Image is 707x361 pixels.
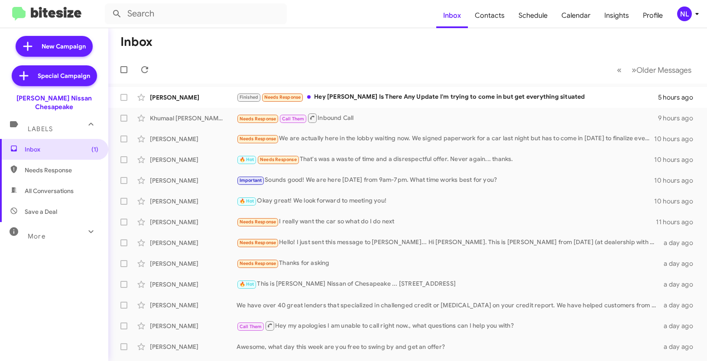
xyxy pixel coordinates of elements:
[237,175,654,185] div: Sounds good! We are here [DATE] from 9am-7pm. What time works best for you?
[25,145,98,154] span: Inbox
[237,301,661,309] div: We have over 40 great lenders that specialized in challenged credit or [MEDICAL_DATA] on your cre...
[237,196,654,206] div: Okay great! We look forward to meeting you!
[264,94,301,100] span: Needs Response
[282,116,305,122] span: Call Them
[150,197,237,206] div: [PERSON_NAME]
[612,61,627,79] button: Previous
[150,176,237,185] div: [PERSON_NAME]
[661,280,700,289] div: a day ago
[28,125,53,133] span: Labels
[670,6,697,21] button: NL
[237,134,654,144] div: We are actually here in the lobby waiting now. We signed paperwork for a car last night but has t...
[512,3,555,28] a: Schedule
[237,258,661,268] div: Thanks for asking
[42,42,86,51] span: New Campaign
[38,71,90,80] span: Special Campaign
[240,219,276,225] span: Needs Response
[240,198,254,204] span: 🔥 Hot
[91,145,98,154] span: (1)
[240,94,259,100] span: Finished
[28,232,45,240] span: More
[636,3,670,28] a: Profile
[240,136,276,142] span: Needs Response
[240,116,276,122] span: Needs Response
[237,92,658,102] div: Hey [PERSON_NAME] Is There Any Update I'm trying to come in but get everything situated
[150,259,237,268] div: [PERSON_NAME]
[260,157,297,162] span: Needs Response
[468,3,512,28] a: Contacts
[150,93,237,102] div: [PERSON_NAME]
[661,239,700,247] div: a day ago
[654,155,700,164] div: 10 hours ago
[237,342,661,351] div: Awesome, what day this week are you free to swing by and get an offer?
[237,238,661,248] div: Hello! I just sent this message to [PERSON_NAME]... Hi [PERSON_NAME]. This is [PERSON_NAME] from ...
[632,64,636,75] span: »
[656,218,700,226] div: 11 hours ago
[237,113,658,123] div: Inbound Call
[12,65,97,86] a: Special Campaign
[612,61,697,79] nav: Page navigation example
[240,157,254,162] span: 🔥 Hot
[105,3,287,24] input: Search
[240,281,254,287] span: 🔥 Hot
[150,114,237,122] div: Khumaal [PERSON_NAME]
[654,176,700,185] div: 10 hours ago
[661,322,700,330] div: a day ago
[150,135,237,143] div: [PERSON_NAME]
[658,114,700,122] div: 9 hours ago
[661,301,700,309] div: a day ago
[237,320,661,331] div: Hey my apologies I am unable to call right now., what questions can I help you with?
[150,280,237,289] div: [PERSON_NAME]
[597,3,636,28] a: Insights
[658,93,700,102] div: 5 hours ago
[237,279,661,289] div: This is [PERSON_NAME] Nissan of Chesapeake ... [STREET_ADDRESS]
[25,207,57,216] span: Save a Deal
[677,6,692,21] div: NL
[626,61,697,79] button: Next
[240,240,276,245] span: Needs Response
[654,135,700,143] div: 10 hours ago
[120,35,152,49] h1: Inbox
[150,155,237,164] div: [PERSON_NAME]
[661,342,700,351] div: a day ago
[150,301,237,309] div: [PERSON_NAME]
[617,64,622,75] span: «
[654,197,700,206] div: 10 hours ago
[16,36,93,57] a: New Campaign
[237,155,654,164] div: That's was a waste of time and a disrespectful offer. Never again... thanks.
[25,187,74,195] span: All Conversations
[150,342,237,351] div: [PERSON_NAME]
[150,322,237,330] div: [PERSON_NAME]
[25,166,98,174] span: Needs Response
[240,261,276,266] span: Needs Response
[436,3,468,28] a: Inbox
[237,217,656,227] div: I really want the car so what do I do next
[240,177,262,183] span: Important
[240,324,262,329] span: Call Them
[150,239,237,247] div: [PERSON_NAME]
[150,218,237,226] div: [PERSON_NAME]
[555,3,597,28] a: Calendar
[636,65,691,75] span: Older Messages
[661,259,700,268] div: a day ago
